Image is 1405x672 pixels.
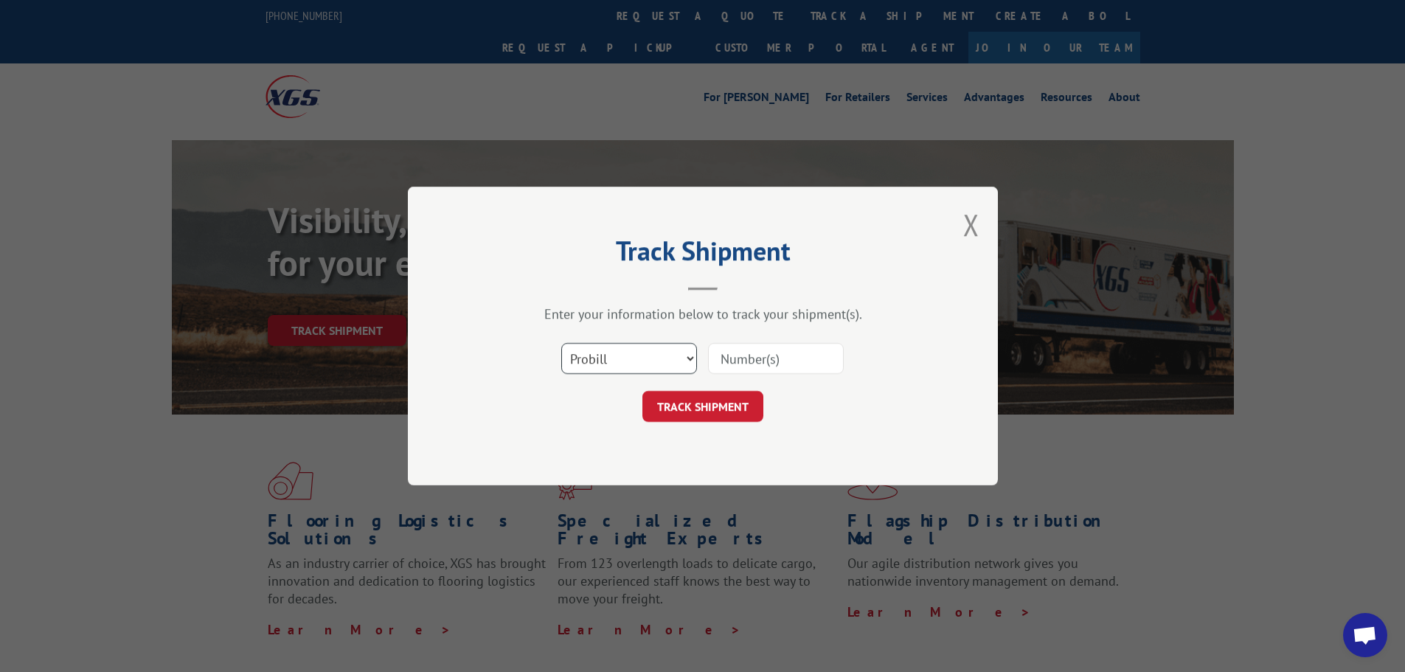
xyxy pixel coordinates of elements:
button: TRACK SHIPMENT [642,391,763,422]
h2: Track Shipment [482,240,924,269]
div: Open chat [1343,613,1387,657]
div: Enter your information below to track your shipment(s). [482,305,924,322]
input: Number(s) [708,343,844,374]
button: Close modal [963,205,979,244]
